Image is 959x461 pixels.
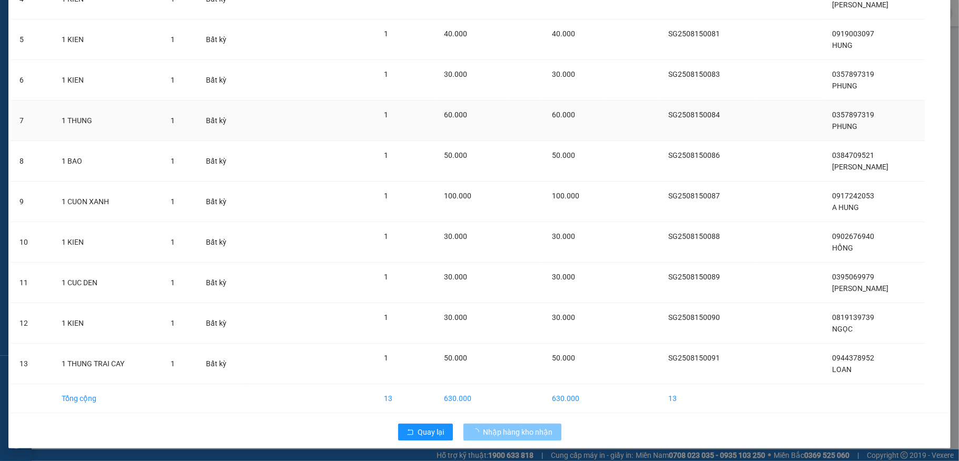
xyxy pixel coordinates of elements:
[444,29,467,38] span: 40.000
[833,354,875,362] span: 0944378952
[197,141,249,182] td: Bất kỳ
[833,273,875,281] span: 0395069979
[833,29,875,38] span: 0919003097
[444,151,467,159] span: 50.000
[197,263,249,303] td: Bất kỳ
[197,101,249,141] td: Bất kỳ
[53,101,163,141] td: 1 THUNG
[669,313,720,322] span: SG2508150090
[552,273,575,281] span: 30.000
[833,325,853,333] span: NGỌC
[171,116,175,125] span: 1
[444,192,471,200] span: 100.000
[833,365,852,374] span: LOAN
[384,29,388,38] span: 1
[384,111,388,119] span: 1
[53,141,163,182] td: 1 BAO
[483,426,553,438] span: Nhập hàng kho nhận
[833,244,854,252] span: HỒNG
[171,35,175,44] span: 1
[669,232,720,240] span: SG2508150088
[444,354,467,362] span: 50.000
[552,29,575,38] span: 40.000
[11,60,53,101] td: 6
[11,182,53,222] td: 9
[669,151,720,159] span: SG2508150086
[53,60,163,101] td: 1 KIEN
[53,182,163,222] td: 1 CUON XANH
[384,273,388,281] span: 1
[669,111,720,119] span: SG2508150084
[552,354,575,362] span: 50.000
[472,428,483,436] span: loading
[384,232,388,240] span: 1
[11,344,53,384] td: 13
[53,303,163,344] td: 1 KIEN
[384,192,388,200] span: 1
[833,70,875,78] span: 0357897319
[552,70,575,78] span: 30.000
[444,111,467,119] span: 60.000
[53,344,163,384] td: 1 THUNG TRAI CAY
[552,313,575,322] span: 30.000
[384,354,388,362] span: 1
[669,273,720,281] span: SG2508150089
[53,384,163,413] td: Tổng cộng
[11,263,53,303] td: 11
[552,232,575,240] span: 30.000
[11,19,53,60] td: 5
[197,344,249,384] td: Bất kỳ
[11,141,53,182] td: 8
[444,313,467,322] span: 30.000
[444,232,467,240] span: 30.000
[543,384,605,413] td: 630.000
[197,222,249,263] td: Bất kỳ
[384,70,388,78] span: 1
[833,122,858,131] span: PHUNG
[11,101,53,141] td: 7
[53,222,163,263] td: 1 KIEN
[197,182,249,222] td: Bất kỳ
[552,111,575,119] span: 60.000
[669,192,720,200] span: SG2508150087
[197,19,249,60] td: Bất kỳ
[11,222,53,263] td: 10
[833,163,889,171] span: [PERSON_NAME]
[171,197,175,206] span: 1
[552,192,579,200] span: 100.000
[11,303,53,344] td: 12
[418,426,444,438] span: Quay lại
[833,151,875,159] span: 0384709521
[197,60,249,101] td: Bất kỳ
[384,151,388,159] span: 1
[669,354,720,362] span: SG2508150091
[444,70,467,78] span: 30.000
[833,232,875,240] span: 0902676940
[833,41,853,49] span: HUNG
[407,428,414,437] span: rollback
[833,1,889,9] span: [PERSON_NAME]
[463,424,561,440] button: Nhập hàng kho nhận
[384,313,388,322] span: 1
[375,384,436,413] td: 13
[171,238,175,246] span: 1
[660,384,755,413] td: 13
[444,273,467,281] span: 30.000
[833,284,889,293] span: [PERSON_NAME]
[833,111,875,119] span: 0357897319
[436,384,507,413] td: 630.000
[669,70,720,78] span: SG2508150083
[833,203,859,212] span: A HUNG
[398,424,453,440] button: rollbackQuay lại
[552,151,575,159] span: 50.000
[53,19,163,60] td: 1 KIEN
[171,76,175,84] span: 1
[197,303,249,344] td: Bất kỳ
[833,192,875,200] span: 0917242053
[171,359,175,368] span: 1
[171,157,175,165] span: 1
[833,313,875,322] span: 0819139739
[171,278,175,287] span: 1
[171,319,175,327] span: 1
[669,29,720,38] span: SG2508150081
